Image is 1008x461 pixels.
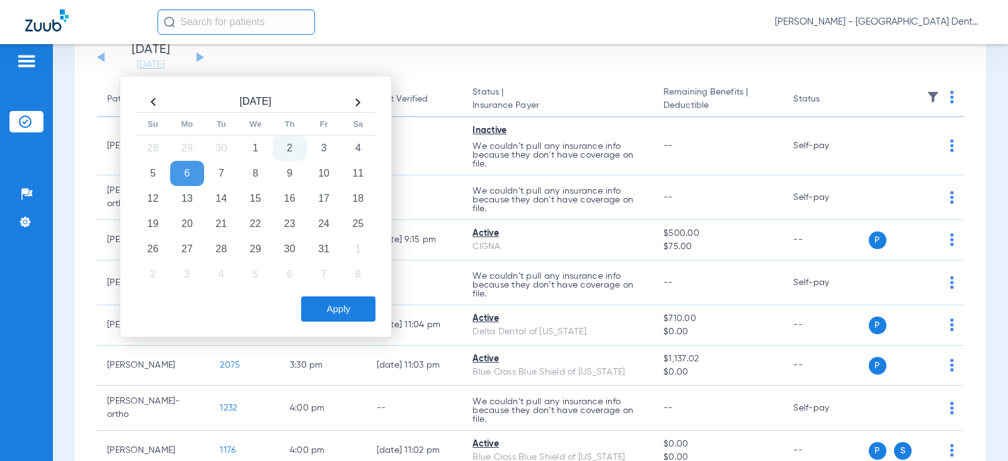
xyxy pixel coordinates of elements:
td: -- [367,117,463,175]
p: We couldn’t pull any insurance info because they don’t have coverage on file. [472,187,643,213]
div: CIGNA [472,240,643,254]
span: -- [663,278,673,287]
td: [PERSON_NAME]-ortho [97,386,210,431]
span: -- [663,193,673,202]
span: $500.00 [663,227,773,240]
td: -- [783,305,868,346]
span: Insurance Payer [472,99,643,112]
button: Apply [301,296,375,322]
span: 1232 [220,404,237,412]
td: [DATE] 11:04 PM [367,305,463,346]
td: -- [783,346,868,386]
td: Self-pay [783,386,868,431]
div: Active [472,312,643,325]
span: $0.00 [663,438,773,451]
div: Active [472,353,643,366]
img: group-dot-blue.svg [950,276,954,289]
div: Active [472,227,643,240]
img: hamburger-icon [16,54,37,69]
a: [DATE] [113,59,188,71]
span: 2075 [220,361,240,370]
img: group-dot-blue.svg [950,191,954,204]
img: group-dot-blue.svg [950,402,954,414]
span: Deductible [663,99,773,112]
div: Patient Name [107,93,163,106]
input: Search for patients [157,9,315,35]
span: -- [663,404,673,412]
img: group-dot-blue.svg [950,139,954,152]
p: We couldn’t pull any insurance info because they don’t have coverage on file. [472,142,643,168]
span: [PERSON_NAME] - [GEOGRAPHIC_DATA] Dental Care [775,16,983,28]
div: Blue Cross Blue Shield of [US_STATE] [472,366,643,379]
img: Search Icon [164,16,175,28]
div: Last Verified [377,93,428,106]
img: group-dot-blue.svg [950,359,954,371]
span: -- [663,141,673,150]
td: [DATE] 11:03 PM [367,346,463,386]
div: Last Verified [377,93,453,106]
img: group-dot-blue.svg [950,444,954,457]
span: S [894,442,912,460]
span: P [869,231,886,249]
th: Status [783,82,868,117]
span: $710.00 [663,312,773,325]
span: $1,137.02 [663,353,773,366]
span: $0.00 [663,325,773,339]
p: We couldn’t pull any insurance info because they don’t have coverage on file. [472,397,643,424]
span: P [869,442,886,460]
img: filter.svg [927,91,939,103]
td: -- [367,260,463,305]
td: -- [783,220,868,260]
div: Delta Dental of [US_STATE] [472,325,643,339]
li: [DATE] [113,44,188,71]
img: group-dot-blue.svg [950,91,954,103]
span: P [869,357,886,375]
td: [PERSON_NAME] [97,346,210,386]
span: P [869,317,886,334]
td: Self-pay [783,117,868,175]
img: Zuub Logo [25,9,69,32]
th: [DATE] [170,92,341,113]
td: 3:30 PM [280,346,367,386]
p: We couldn’t pull any insurance info because they don’t have coverage on file. [472,272,643,298]
div: Inactive [472,124,643,137]
th: Status | [462,82,653,117]
th: Remaining Benefits | [653,82,783,117]
td: -- [367,175,463,220]
span: 1176 [220,446,236,455]
td: Self-pay [783,260,868,305]
td: -- [367,386,463,431]
div: Active [472,438,643,451]
td: 4:00 PM [280,386,367,431]
img: group-dot-blue.svg [950,318,954,331]
td: Self-pay [783,175,868,220]
td: [DATE] 9:15 PM [367,220,463,260]
img: group-dot-blue.svg [950,233,954,246]
span: $75.00 [663,240,773,254]
span: $0.00 [663,366,773,379]
div: Patient Name [107,93,200,106]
